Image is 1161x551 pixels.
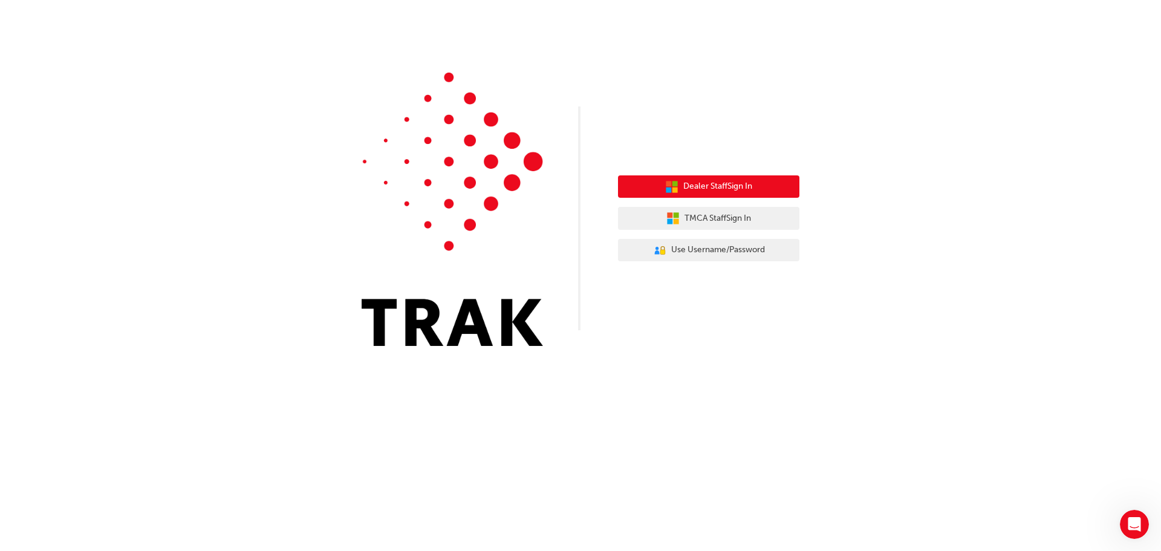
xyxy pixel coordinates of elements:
[671,243,765,257] span: Use Username/Password
[1120,510,1149,539] iframe: Intercom live chat
[618,207,799,230] button: TMCA StaffSign In
[618,239,799,262] button: Use Username/Password
[618,175,799,198] button: Dealer StaffSign In
[362,73,543,346] img: Trak
[685,212,751,226] span: TMCA Staff Sign In
[683,180,752,194] span: Dealer Staff Sign In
